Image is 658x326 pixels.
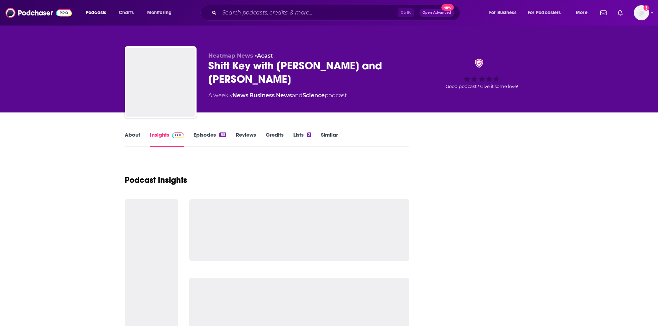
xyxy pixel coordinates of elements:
span: New [441,4,454,11]
button: Open AdvancedNew [419,9,454,17]
button: open menu [571,7,596,18]
a: InsightsPodchaser Pro [150,131,184,147]
a: Show notifications dropdown [615,7,626,19]
a: Lists2 [293,131,311,147]
h1: Podcast Insights [125,175,187,185]
div: 85 [219,132,226,137]
span: Open Advanced [422,11,451,14]
span: , [248,92,249,99]
button: open menu [523,7,571,18]
a: Charts [114,7,138,18]
img: verified Badge [473,59,486,68]
a: Business News [249,92,292,99]
a: News [232,92,248,99]
span: Podcasts [86,8,106,18]
span: and [292,92,303,99]
div: 2 [307,132,311,137]
span: Heatmap News [208,52,253,59]
div: A weekly podcast [208,91,347,100]
span: More [576,8,588,18]
button: open menu [142,7,181,18]
span: Ctrl K [398,8,414,17]
span: • [255,52,273,59]
img: User Profile [634,5,649,20]
span: For Podcasters [528,8,561,18]
button: open menu [81,7,115,18]
span: Monitoring [147,8,172,18]
img: Podchaser Pro [172,132,184,138]
div: Search podcasts, credits, & more... [207,5,467,21]
span: Good podcast? Give it some love! [446,84,518,89]
span: For Business [489,8,516,18]
a: Acast [257,52,273,59]
a: Science [303,92,325,99]
svg: Add a profile image [643,5,649,11]
a: Credits [266,131,284,147]
a: Reviews [236,131,256,147]
button: open menu [484,7,525,18]
a: About [125,131,140,147]
span: Logged in as DeversFranklin [634,5,649,20]
a: Episodes85 [193,131,226,147]
img: Podchaser - Follow, Share and Rate Podcasts [6,6,72,19]
div: verified BadgeGood podcast? Give it some love! [430,52,534,95]
a: Similar [321,131,338,147]
input: Search podcasts, credits, & more... [219,7,398,18]
span: Charts [119,8,134,18]
a: Show notifications dropdown [598,7,609,19]
button: Show profile menu [634,5,649,20]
